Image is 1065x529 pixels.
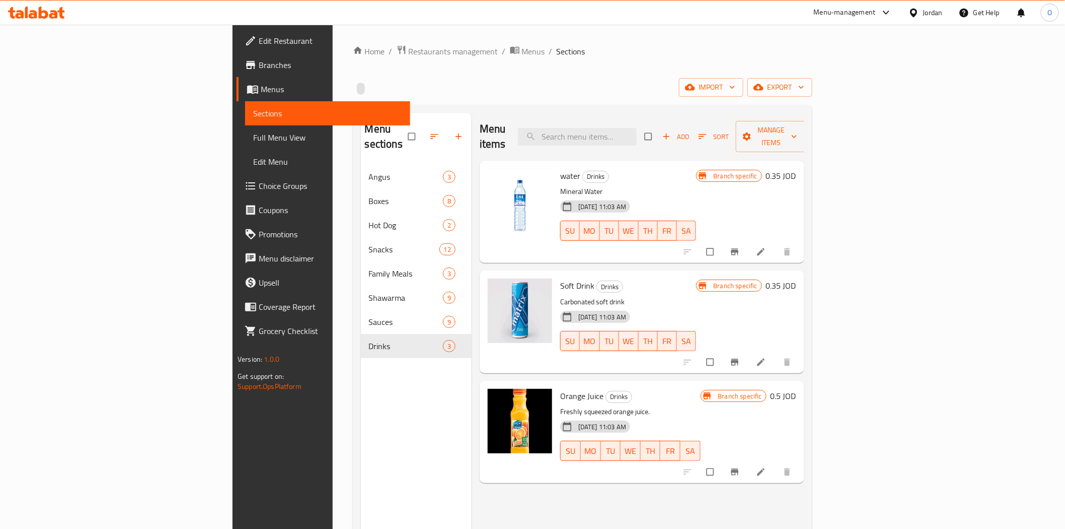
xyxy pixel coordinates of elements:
button: WE [621,441,641,461]
p: Freshly squeezed orange juice. [560,406,701,418]
span: MO [584,334,596,349]
div: Drinks [369,340,443,352]
a: Menu disclaimer [237,246,410,271]
a: Promotions [237,222,410,246]
span: Select to update [701,242,722,261]
button: TU [601,441,621,461]
span: SU [565,444,577,458]
button: TH [639,331,658,351]
button: SU [560,441,581,461]
div: Drinks3 [361,334,472,358]
button: FR [658,331,677,351]
span: Restaurants management [409,45,498,57]
span: TH [643,224,654,238]
span: WE [623,224,635,238]
span: Drinks [606,391,632,403]
span: SA [681,224,692,238]
div: Sauces [369,316,443,328]
div: Angus [369,171,443,183]
span: TU [604,224,615,238]
span: Orange Juice [560,388,603,404]
button: SA [677,331,696,351]
h6: 0.35 JOD [766,279,796,293]
a: Grocery Checklist [237,319,410,343]
img: Orange Juice [488,389,552,453]
span: 2 [443,221,455,230]
span: Drinks [583,171,608,182]
span: WE [625,444,637,458]
a: Branches [237,53,410,77]
span: FR [662,224,673,238]
button: Branch-specific-item [724,351,748,373]
span: Get support on: [238,370,284,383]
span: Sort sections [423,125,447,148]
span: SU [565,334,576,349]
a: Menus [510,45,545,58]
span: WE [623,334,635,349]
button: Sort [696,129,732,145]
span: [DATE] 11:03 AM [574,202,630,212]
button: TU [600,221,619,241]
button: SU [560,331,580,351]
button: WE [619,331,639,351]
button: TH [639,221,658,241]
span: SA [684,444,697,458]
span: Edit Menu [253,156,402,168]
span: Shawarma [369,292,443,304]
span: Version: [238,353,262,366]
nav: Menu sections [361,161,472,362]
div: items [443,219,455,231]
a: Sections [245,101,410,125]
span: export [755,81,804,94]
img: water [488,169,552,233]
span: 8 [443,196,455,206]
button: export [747,78,812,97]
span: 9 [443,317,455,327]
span: Coverage Report [259,301,402,313]
span: import [687,81,735,94]
div: Drinks [605,391,632,403]
span: Select all sections [402,127,423,146]
button: TU [600,331,619,351]
span: 3 [443,172,455,182]
button: Add section [447,125,472,148]
div: Sauces9 [361,310,472,334]
div: Shawarma9 [361,286,472,310]
span: MO [584,224,596,238]
a: Full Menu View [245,125,410,150]
div: Angus3 [361,165,472,189]
h6: 0.35 JOD [766,169,796,183]
span: TH [643,334,654,349]
a: Choice Groups [237,174,410,198]
span: Promotions [259,228,402,240]
button: SA [677,221,696,241]
div: Boxes8 [361,189,472,213]
span: 3 [443,342,455,351]
div: Drinks [582,171,609,183]
li: / [502,45,506,57]
span: 1.0.0 [264,353,279,366]
span: Choice Groups [259,180,402,192]
span: Coupons [259,204,402,216]
div: Jordan [923,7,943,18]
span: TU [604,334,615,349]
li: / [549,45,553,57]
span: FR [662,334,673,349]
p: Mineral Water [560,185,696,198]
button: TH [641,441,661,461]
button: WE [619,221,639,241]
div: Hot Dog2 [361,213,472,237]
span: SU [565,224,576,238]
span: [DATE] 11:03 AM [574,422,630,432]
span: Sort [699,131,729,143]
span: Manage items [744,124,799,149]
div: Boxes [369,195,443,207]
button: Branch-specific-item [724,241,748,263]
span: Sections [557,45,585,57]
div: Hot Dog [369,219,443,231]
h2: Menu items [480,121,506,152]
a: Support.OpsPlatform [238,380,301,393]
a: Edit menu item [756,467,768,477]
span: Full Menu View [253,131,402,144]
span: MO [585,444,597,458]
